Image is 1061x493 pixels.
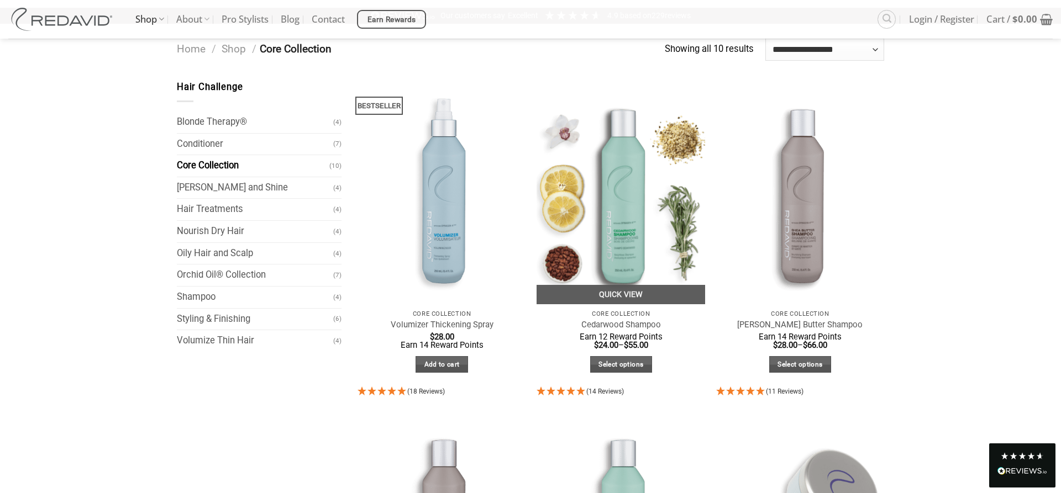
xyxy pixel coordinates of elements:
[357,10,426,29] a: Earn Rewards
[177,243,333,264] a: Oily Hair and Scalp
[665,42,754,57] p: Showing all 10 results
[333,113,342,132] span: (4)
[594,340,618,350] bdi: 24.00
[333,222,342,241] span: (4)
[222,43,246,55] a: Shop
[358,80,526,304] a: Volumizer Thickening Spray
[252,43,256,55] span: /
[1012,13,1018,25] span: $
[537,285,705,304] a: Quick View
[537,80,705,304] a: Cedarwood Shampoo
[177,82,243,92] span: Hair Challenge
[430,332,454,342] bdi: 28.00
[716,385,885,400] div: 4.91 Stars - 11 Reviews
[333,134,342,153] span: (7)
[416,356,468,373] a: Add to cart: “Volumizer Thickening Spray”
[722,333,879,349] span: –
[177,177,333,199] a: [PERSON_NAME] and Shine
[997,465,1047,479] div: Read All Reviews
[989,443,1055,487] div: Read All Reviews
[333,178,342,198] span: (4)
[765,38,884,60] select: Shop order
[773,340,778,350] span: $
[177,309,333,330] a: Styling & Finishing
[1000,452,1044,460] div: 4.8 Stars
[537,385,705,400] div: 4.93 Stars - 14 Reviews
[586,388,624,395] span: 4.93 Stars - 14 Reviews
[333,331,342,351] span: (4)
[759,332,842,342] span: Earn 14 Reward Points
[367,14,416,26] span: Earn Rewards
[537,80,705,304] img: REDAVID Cedarwood Shampoo
[624,340,628,350] span: $
[773,340,797,350] bdi: 28.00
[358,80,526,304] img: REDAVID Volumizer Thickening Spray - 1 1
[430,332,434,342] span: $
[333,288,342,307] span: (4)
[590,356,652,373] a: Select options for “Cedarwood Shampoo”
[737,320,863,330] a: [PERSON_NAME] Butter Shampoo
[177,43,206,55] a: Home
[986,6,1037,33] span: Cart /
[716,80,885,304] a: Shea Butter Shampoo
[803,340,827,350] bdi: 66.00
[909,6,974,33] span: Login / Register
[177,112,333,133] a: Blonde Therapy®
[333,309,342,328] span: (6)
[542,333,700,349] span: –
[769,356,831,373] a: Select options for “Shea Butter Shampoo”
[177,155,329,177] a: Core Collection
[177,330,333,352] a: Volumize Thin Hair
[391,320,493,330] a: Volumizer Thickening Spray
[766,388,803,395] span: 4.91 Stars - 11 Reviews
[177,134,333,155] a: Conditioner
[333,266,342,285] span: (7)
[177,41,665,58] nav: Core Collection
[542,310,700,317] p: Core Collection
[722,310,879,317] p: Core Collection
[177,199,333,220] a: Hair Treatments
[8,8,119,31] img: REDAVID Salon Products | United States
[212,43,216,55] span: /
[329,156,342,176] span: (10)
[333,244,342,263] span: (4)
[624,340,648,350] bdi: 55.00
[177,221,333,242] a: Nourish Dry Hair
[581,320,661,330] a: Cedarwood Shampoo
[177,287,333,308] a: Shampoo
[594,340,598,350] span: $
[177,264,333,286] a: Orchid Oil® Collection
[997,467,1047,475] img: REVIEWS.io
[358,385,526,400] div: 4.94 Stars - 18 Reviews
[803,340,807,350] span: $
[1012,13,1037,25] bdi: 0.00
[401,340,484,350] span: Earn 14 Reward Points
[580,332,663,342] span: Earn 12 Reward Points
[363,310,521,317] p: Core Collection
[878,10,896,28] a: Search
[407,388,445,395] span: 4.94 Stars - 18 Reviews
[333,200,342,219] span: (4)
[716,80,885,304] img: REDAVID Shea Butter Shampoo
